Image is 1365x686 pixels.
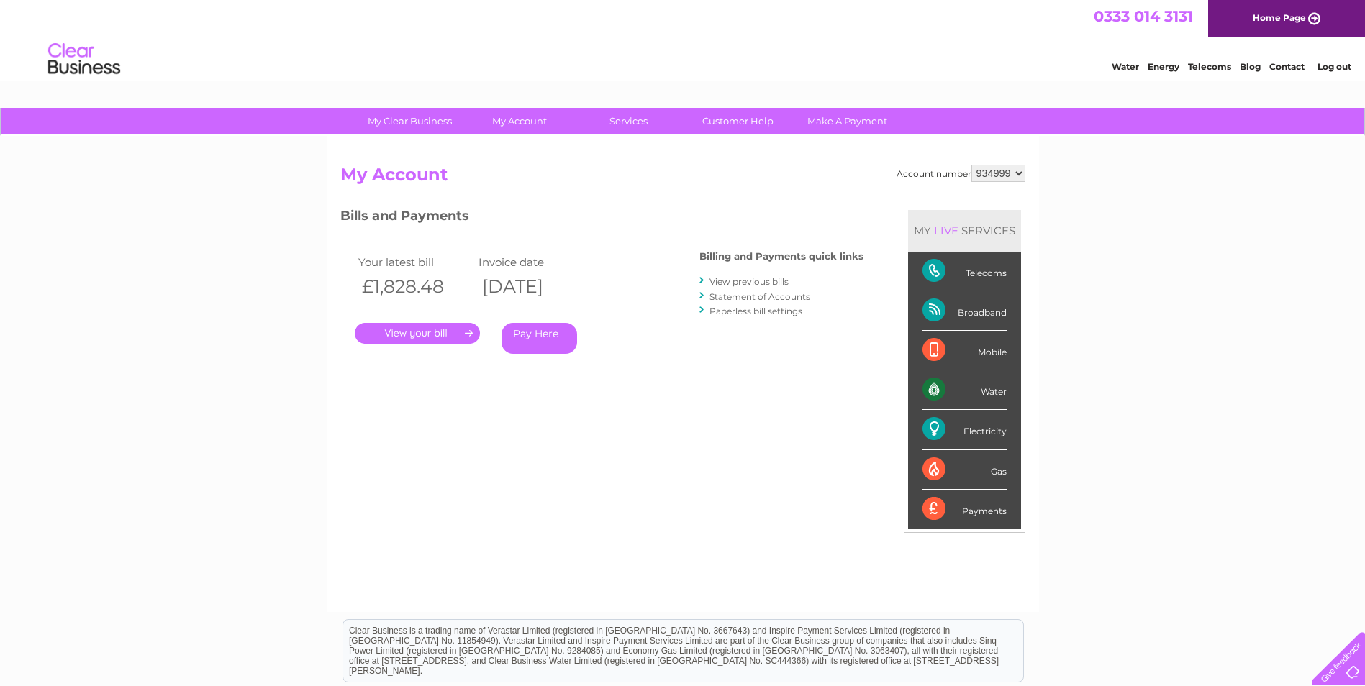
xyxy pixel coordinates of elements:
[897,165,1025,182] div: Account number
[922,490,1007,529] div: Payments
[1112,61,1139,72] a: Water
[788,108,907,134] a: Make A Payment
[922,252,1007,291] div: Telecoms
[355,252,476,272] td: Your latest bill
[922,370,1007,410] div: Water
[1318,61,1351,72] a: Log out
[709,291,810,302] a: Statement of Accounts
[340,206,863,231] h3: Bills and Payments
[922,291,1007,331] div: Broadband
[475,252,596,272] td: Invoice date
[350,108,469,134] a: My Clear Business
[922,410,1007,449] div: Electricity
[1269,61,1305,72] a: Contact
[922,331,1007,370] div: Mobile
[569,108,688,134] a: Services
[355,272,476,301] th: £1,828.48
[908,210,1021,251] div: MY SERVICES
[679,108,797,134] a: Customer Help
[1094,7,1193,25] a: 0333 014 3131
[709,306,802,316] a: Paperless bill settings
[460,108,579,134] a: My Account
[343,8,1023,70] div: Clear Business is a trading name of Verastar Limited (registered in [GEOGRAPHIC_DATA] No. 3667643...
[922,450,1007,490] div: Gas
[340,165,1025,192] h2: My Account
[355,323,480,344] a: .
[931,224,961,237] div: LIVE
[475,272,596,301] th: [DATE]
[47,37,121,81] img: logo.png
[1188,61,1231,72] a: Telecoms
[699,251,863,262] h4: Billing and Payments quick links
[1148,61,1179,72] a: Energy
[709,276,789,287] a: View previous bills
[502,323,577,354] a: Pay Here
[1240,61,1261,72] a: Blog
